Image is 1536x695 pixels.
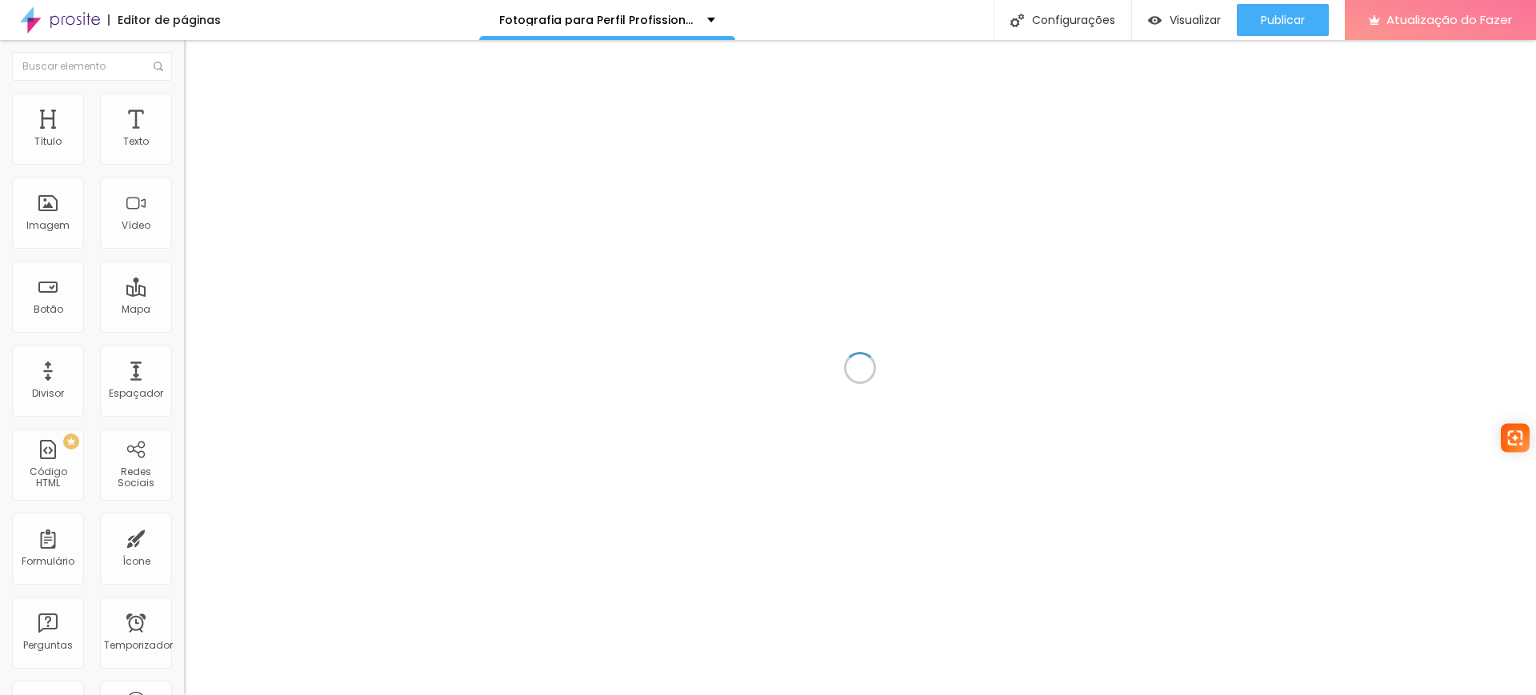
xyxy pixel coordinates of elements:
[118,465,154,489] font: Redes Sociais
[32,386,64,400] font: Divisor
[1132,4,1237,36] button: Visualizar
[104,638,173,652] font: Temporizador
[122,218,150,232] font: Vídeo
[30,465,67,489] font: Código HTML
[1261,12,1305,28] font: Publicar
[1010,14,1024,27] img: Ícone
[1237,4,1329,36] button: Publicar
[499,12,697,28] font: Fotografia para Perfil Profissional
[34,134,62,148] font: Título
[118,12,221,28] font: Editor de páginas
[1170,12,1221,28] font: Visualizar
[34,302,63,316] font: Botão
[22,554,74,568] font: Formulário
[1386,11,1512,28] font: Atualização do Fazer
[122,554,150,568] font: Ícone
[123,134,149,148] font: Texto
[154,62,163,71] img: Ícone
[12,52,172,81] input: Buscar elemento
[23,638,73,652] font: Perguntas
[122,302,150,316] font: Mapa
[1148,14,1162,27] img: view-1.svg
[1032,12,1115,28] font: Configurações
[109,386,163,400] font: Espaçador
[26,218,70,232] font: Imagem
